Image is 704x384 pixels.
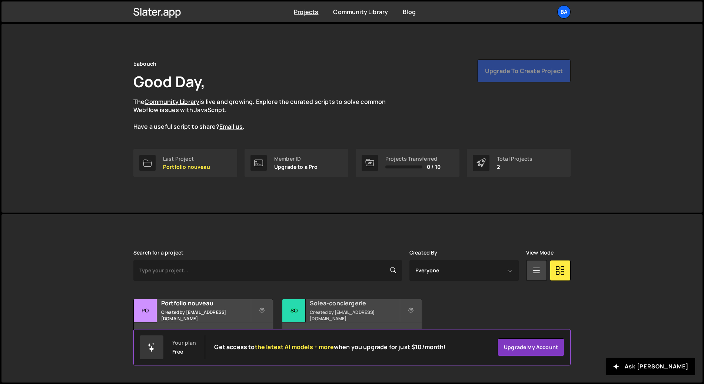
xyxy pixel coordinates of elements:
a: Upgrade my account [498,338,564,356]
p: 2 [497,164,532,170]
a: Community Library [145,98,199,106]
h2: Get access to when you upgrade for just $10/month! [214,344,446,351]
h2: Solea-conciergerie [310,299,399,307]
div: 8 pages, last updated by [DATE] [134,322,273,345]
small: Created by [EMAIL_ADDRESS][DOMAIN_NAME] [310,309,399,322]
div: Member ID [274,156,318,162]
div: Projects Transferred [385,156,441,162]
a: ba [557,5,571,19]
a: So Solea-conciergerie Created by [EMAIL_ADDRESS][DOMAIN_NAME] 2 pages, last updated by [DATE] [282,299,422,345]
label: Search for a project [133,250,183,256]
input: Type your project... [133,260,402,281]
div: So [282,299,306,322]
div: Po [134,299,157,322]
a: Projects [294,8,318,16]
a: Email us [219,122,243,131]
button: Ask [PERSON_NAME] [606,358,695,375]
label: Created By [409,250,438,256]
p: Portfolio nouveau [163,164,210,170]
div: babouch [133,59,156,68]
a: Community Library [333,8,388,16]
h1: Good Day, [133,71,205,92]
h2: Portfolio nouveau [161,299,250,307]
div: Total Projects [497,156,532,162]
small: Created by [EMAIL_ADDRESS][DOMAIN_NAME] [161,309,250,322]
a: Blog [403,8,416,16]
a: Po Portfolio nouveau Created by [EMAIL_ADDRESS][DOMAIN_NAME] 8 pages, last updated by [DATE] [133,299,273,345]
span: 0 / 10 [427,164,441,170]
a: Last Project Portfolio nouveau [133,149,237,177]
div: Last Project [163,156,210,162]
span: the latest AI models + more [255,343,334,351]
p: The is live and growing. Explore the curated scripts to solve common Webflow issues with JavaScri... [133,98,400,131]
div: 2 pages, last updated by [DATE] [282,322,421,345]
p: Upgrade to a Pro [274,164,318,170]
label: View Mode [526,250,554,256]
div: Free [172,349,183,355]
div: Your plan [172,340,196,346]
